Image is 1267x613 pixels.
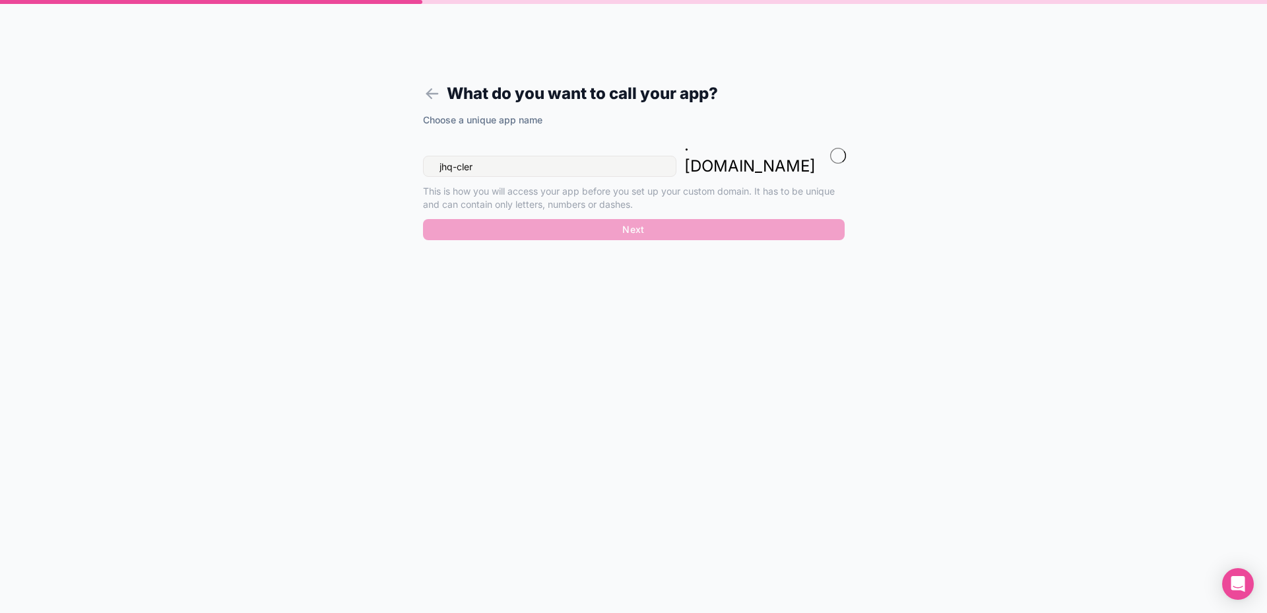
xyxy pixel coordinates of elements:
[423,185,845,211] p: This is how you will access your app before you set up your custom domain. It has to be unique an...
[1222,568,1254,600] div: Open Intercom Messenger
[423,82,845,106] h1: What do you want to call your app?
[684,135,816,177] p: . [DOMAIN_NAME]
[423,113,542,127] label: Choose a unique app name
[423,156,676,177] input: thelivestocklink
